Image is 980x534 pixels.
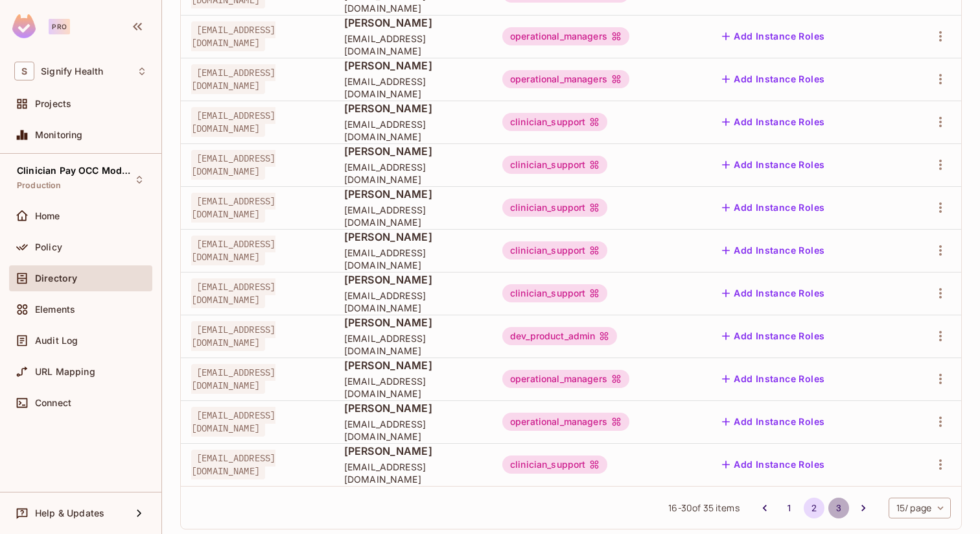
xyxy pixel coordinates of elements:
[502,413,629,431] div: operational_managers
[717,154,830,175] button: Add Instance Roles
[502,284,608,302] div: clinician_support
[502,113,608,131] div: clinician_support
[344,16,482,30] span: [PERSON_NAME]
[717,369,830,389] button: Add Instance Roles
[191,236,275,265] span: [EMAIL_ADDRESS][DOMAIN_NAME]
[191,321,275,351] span: [EMAIL_ADDRESS][DOMAIN_NAME]
[191,364,275,394] span: [EMAIL_ADDRESS][DOMAIN_NAME]
[717,326,830,346] button: Add Instance Roles
[12,14,36,38] img: SReyMgAAAABJRU5ErkJggg==
[344,144,482,158] span: [PERSON_NAME]
[191,64,275,94] span: [EMAIL_ADDRESS][DOMAIN_NAME]
[344,418,482,443] span: [EMAIL_ADDRESS][DOMAIN_NAME]
[502,27,629,45] div: operational_managers
[717,69,830,90] button: Add Instance Roles
[752,498,876,518] nav: pagination navigation
[717,112,830,132] button: Add Instance Roles
[344,58,482,73] span: [PERSON_NAME]
[344,375,482,400] span: [EMAIL_ADDRESS][DOMAIN_NAME]
[191,150,275,180] span: [EMAIL_ADDRESS][DOMAIN_NAME]
[344,75,482,100] span: [EMAIL_ADDRESS][DOMAIN_NAME]
[717,411,830,432] button: Add Instance Roles
[191,407,275,437] span: [EMAIL_ADDRESS][DOMAIN_NAME]
[191,278,275,308] span: [EMAIL_ADDRESS][DOMAIN_NAME]
[191,107,275,137] span: [EMAIL_ADDRESS][DOMAIN_NAME]
[502,370,629,388] div: operational_managers
[344,230,482,244] span: [PERSON_NAME]
[828,498,849,518] button: Go to page 3
[502,199,608,217] div: clinician_support
[35,304,75,315] span: Elements
[344,161,482,186] span: [EMAIL_ADDRESS][DOMAIN_NAME]
[344,204,482,228] span: [EMAIL_ADDRESS][DOMAIN_NAME]
[344,332,482,357] span: [EMAIL_ADDRESS][DOMAIN_NAME]
[35,398,71,408] span: Connect
[35,508,104,518] span: Help & Updates
[17,165,134,176] span: Clinician Pay OCC Module BFF
[717,26,830,47] button: Add Instance Roles
[344,315,482,330] span: [PERSON_NAME]
[191,450,275,479] span: [EMAIL_ADDRESS][DOMAIN_NAME]
[717,197,830,218] button: Add Instance Roles
[35,130,83,140] span: Monitoring
[889,498,951,518] div: 15 / page
[779,498,800,518] button: Go to page 1
[754,498,775,518] button: Go to previous page
[35,367,95,377] span: URL Mapping
[717,454,830,475] button: Add Instance Roles
[344,358,482,372] span: [PERSON_NAME]
[344,444,482,458] span: [PERSON_NAME]
[41,66,103,77] span: Workspace: Signify Health
[668,501,739,515] span: 16 - 30 of 35 items
[804,498,824,518] button: page 2
[35,211,60,221] span: Home
[717,283,830,304] button: Add Instance Roles
[502,241,608,260] div: clinician_support
[17,180,62,191] span: Production
[502,156,608,174] div: clinician_support
[344,101,482,115] span: [PERSON_NAME]
[502,70,629,88] div: operational_managers
[49,19,70,34] div: Pro
[853,498,874,518] button: Go to next page
[14,62,34,80] span: S
[502,327,618,345] div: dev_product_admin
[344,32,482,57] span: [EMAIL_ADDRESS][DOMAIN_NAME]
[344,401,482,415] span: [PERSON_NAME]
[191,193,275,223] span: [EMAIL_ADDRESS][DOMAIN_NAME]
[35,335,78,346] span: Audit Log
[344,461,482,485] span: [EMAIL_ADDRESS][DOMAIN_NAME]
[344,247,482,271] span: [EMAIL_ADDRESS][DOMAIN_NAME]
[344,187,482,201] span: [PERSON_NAME]
[35,273,77,284] span: Directory
[344,273,482,287] span: [PERSON_NAME]
[35,242,62,252] span: Policy
[191,21,275,51] span: [EMAIL_ADDRESS][DOMAIN_NAME]
[35,99,71,109] span: Projects
[502,455,608,474] div: clinician_support
[717,240,830,261] button: Add Instance Roles
[344,289,482,314] span: [EMAIL_ADDRESS][DOMAIN_NAME]
[344,118,482,143] span: [EMAIL_ADDRESS][DOMAIN_NAME]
